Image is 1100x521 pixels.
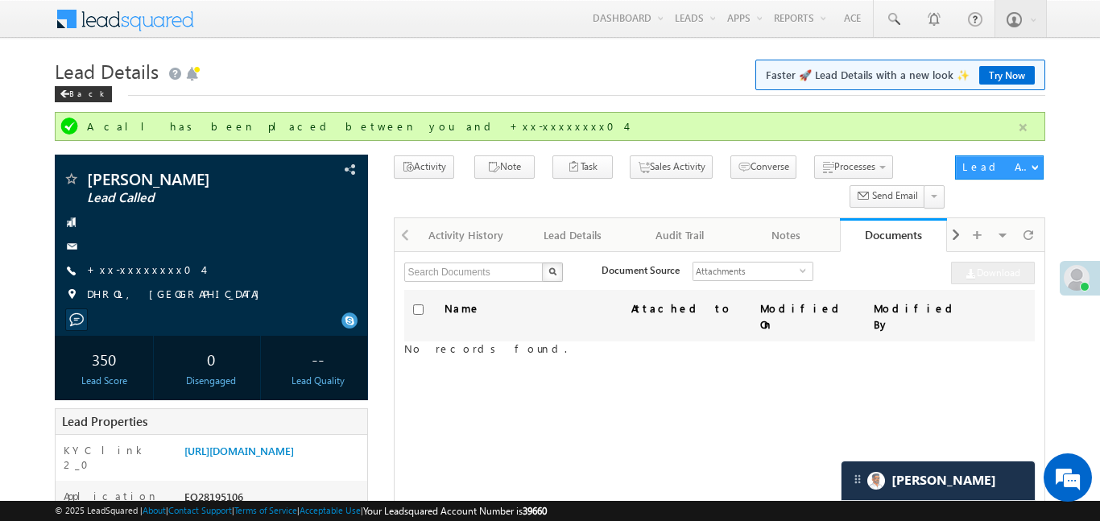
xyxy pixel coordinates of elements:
a: Contact Support [168,505,232,515]
img: Search [548,267,556,275]
a: Terms of Service [234,505,297,515]
a: +xx-xxxxxxxx04 [87,263,203,276]
span: DHROL, [GEOGRAPHIC_DATA] [87,287,267,303]
a: Lead Details [520,218,627,252]
span: Name [436,301,489,315]
a: Activity History [414,218,520,252]
div: Notes [746,225,825,245]
button: Send Email [850,185,925,209]
div: Lead Actions [962,159,1031,174]
a: Back [55,85,120,99]
label: KYC link 2_0 [64,443,168,472]
a: Audit Trail [627,218,734,252]
span: Faster 🚀 Lead Details with a new look ✨ [766,67,1035,83]
span: [PERSON_NAME] [87,171,280,187]
input: Check all records [413,304,424,315]
span: 39660 [523,505,547,517]
span: Send Email [872,188,918,203]
span: Lead Properties [62,413,147,429]
label: No records found. [404,341,1035,356]
a: About [143,505,166,515]
div: Lead Details [533,225,612,245]
span: Attached to [631,301,740,315]
button: Activity [394,155,454,179]
a: Documents [840,218,946,252]
a: Notes [734,218,840,252]
div: 350 [59,344,149,374]
span: Modified By [874,301,958,331]
em: Start Chat [219,405,292,427]
button: Note [474,155,535,179]
button: Sales Activity [630,155,713,179]
div: Chat with us now [84,85,271,105]
a: [URL][DOMAIN_NAME] [184,444,294,457]
div: -- [273,344,363,374]
a: Download [951,262,1035,284]
span: Lead Called [87,190,280,206]
span: Lead Details [55,58,159,84]
input: Search Documents [404,263,544,282]
span: Attachments [693,263,800,280]
div: A call has been placed between you and +xx-xxxxxxxx04 [87,119,1015,134]
div: Activity History [427,225,506,245]
div: Back [55,86,112,102]
span: © 2025 LeadSquared | | | | | [55,503,547,519]
div: EQ28195106 [180,489,367,511]
span: Carter [891,473,996,488]
div: carter-dragCarter[PERSON_NAME] [841,461,1036,501]
div: Disengaged [166,374,256,388]
label: Application Number [64,489,168,518]
a: Acceptable Use [300,505,361,515]
span: Your Leadsquared Account Number is [363,505,547,517]
span: Processes [834,160,875,172]
div: Documents [852,227,934,242]
img: Carter [867,472,885,490]
div: 0 [166,344,256,374]
div: Lead Quality [273,374,363,388]
button: Task [552,155,613,179]
img: carter-drag [851,473,864,486]
a: Try Now [979,66,1035,85]
div: Audit Trail [640,225,719,245]
span: Modified On [760,301,845,331]
div: Minimize live chat window [264,8,303,47]
span: select [800,267,813,274]
div: Lead Score [59,374,149,388]
div: Document Source [602,262,680,278]
img: d_60004797649_company_0_60004797649 [27,85,68,105]
button: Processes [814,155,893,179]
textarea: Type your message and hit 'Enter' [21,149,294,391]
button: Lead Actions [955,155,1044,180]
button: Converse [730,155,796,179]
